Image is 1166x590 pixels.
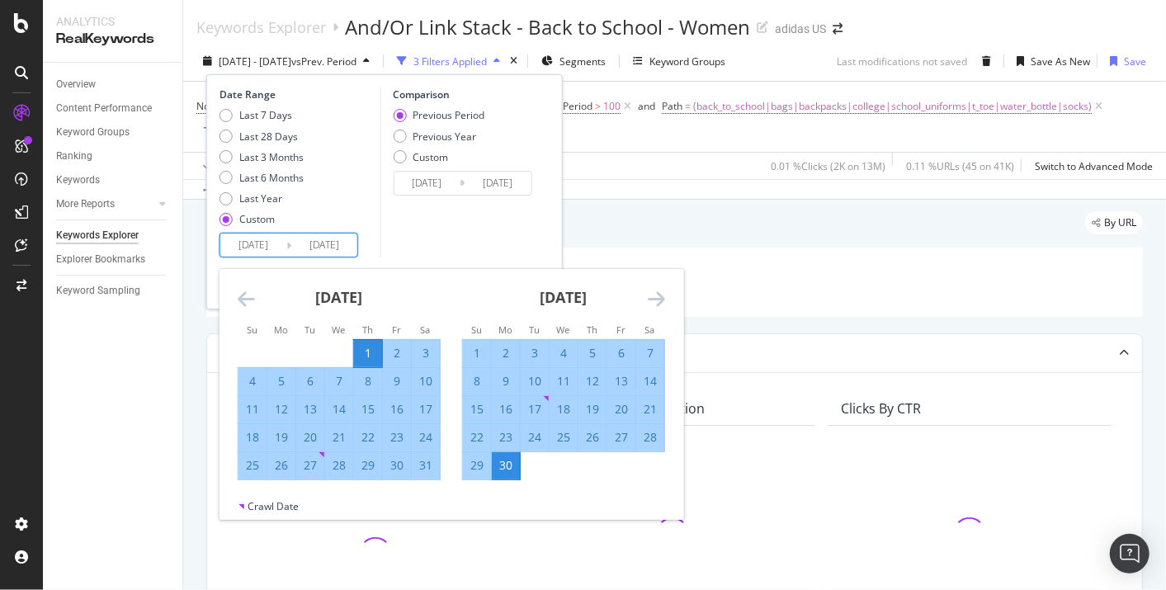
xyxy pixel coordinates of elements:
[383,373,411,389] div: 9
[324,395,353,423] td: Selected. Wednesday, August 14, 2024
[325,457,353,474] div: 28
[411,451,440,479] td: Selected. Saturday, August 31, 2024
[521,429,549,446] div: 24
[220,171,304,185] div: Last 6 Months
[1028,153,1153,179] button: Switch to Advanced Mode
[295,367,324,395] td: Selected. Tuesday, August 6, 2024
[463,429,491,446] div: 22
[1104,218,1136,228] span: By URL
[220,150,304,164] div: Last 3 Months
[295,451,324,479] td: Selected. Tuesday, August 27, 2024
[492,457,520,474] div: 30
[491,339,520,367] td: Selected. Monday, September 2, 2024
[393,108,484,122] div: Previous Period
[549,339,578,367] td: Selected. Wednesday, September 4, 2024
[267,395,295,423] td: Selected. Monday, August 12, 2024
[841,400,921,417] div: Clicks By CTR
[578,345,607,361] div: 5
[412,457,440,474] div: 31
[296,457,324,474] div: 27
[354,345,382,361] div: 1
[325,401,353,418] div: 14
[607,395,635,423] td: Selected. Friday, September 20, 2024
[325,373,353,389] div: 7
[267,373,295,389] div: 5
[550,345,578,361] div: 4
[521,345,549,361] div: 3
[462,451,491,479] td: Selected. Sunday, September 29, 2024
[345,13,750,41] div: And/Or Link Stack - Back to School - Women
[412,345,440,361] div: 3
[462,423,491,451] td: Selected. Sunday, September 22, 2024
[354,429,382,446] div: 22
[56,30,169,49] div: RealKeywords
[196,119,262,139] button: Add Filter
[325,429,353,446] div: 21
[412,429,440,446] div: 24
[56,100,171,117] a: Content Performance
[291,54,356,68] span: vs Prev. Period
[238,395,267,423] td: Selected. Sunday, August 11, 2024
[520,339,549,367] td: Selected. Tuesday, September 3, 2024
[616,323,625,336] small: Fr
[220,234,286,257] input: Start Date
[315,287,362,307] strong: [DATE]
[644,323,654,336] small: Sa
[353,423,382,451] td: Selected. Thursday, August 22, 2024
[837,54,967,68] div: Last modifications not saved
[462,395,491,423] td: Selected. Sunday, September 15, 2024
[353,339,382,367] td: Selected as start date. Thursday, August 1, 2024
[471,323,482,336] small: Su
[636,345,664,361] div: 7
[607,401,635,418] div: 20
[390,48,507,74] button: 3 Filters Applied
[462,339,491,367] td: Selected. Sunday, September 1, 2024
[463,401,491,418] div: 15
[56,76,96,93] div: Overview
[382,367,411,395] td: Selected. Friday, August 9, 2024
[304,323,315,336] small: Tu
[559,54,606,68] span: Segments
[540,287,587,307] strong: [DATE]
[196,153,244,179] button: Apply
[520,395,549,423] td: Selected. Tuesday, September 17, 2024
[578,401,607,418] div: 19
[238,451,267,479] td: Selected. Sunday, August 25, 2024
[382,451,411,479] td: Selected. Friday, August 30, 2024
[220,191,304,205] div: Last Year
[638,99,655,113] div: and
[607,339,635,367] td: Selected. Friday, September 6, 2024
[607,373,635,389] div: 13
[636,401,664,418] div: 21
[462,367,491,395] td: Selected. Sunday, September 8, 2024
[56,282,171,300] a: Keyword Sampling
[521,401,549,418] div: 17
[239,171,304,185] div: Last 6 Months
[603,95,621,118] span: 100
[220,212,304,226] div: Custom
[1110,534,1149,573] div: Open Intercom Messenger
[662,99,682,113] span: Path
[648,289,665,309] div: Move forward to switch to the next month.
[238,457,267,474] div: 25
[56,148,92,165] div: Ranking
[578,373,607,389] div: 12
[635,395,664,423] td: Selected. Saturday, September 21, 2024
[295,395,324,423] td: Selected. Tuesday, August 13, 2024
[638,98,655,114] button: and
[56,227,171,244] a: Keywords Explorer
[529,323,540,336] small: Tu
[239,130,298,144] div: Last 28 Days
[324,367,353,395] td: Selected. Wednesday, August 7, 2024
[220,269,683,499] div: Calendar
[411,423,440,451] td: Selected. Saturday, August 24, 2024
[520,367,549,395] td: Selected. Tuesday, September 10, 2024
[393,150,484,164] div: Custom
[635,339,664,367] td: Selected. Saturday, September 7, 2024
[196,48,376,74] button: [DATE] - [DATE]vsPrev. Period
[1124,54,1146,68] div: Save
[353,367,382,395] td: Selected. Thursday, August 8, 2024
[1031,54,1090,68] div: Save As New
[507,53,521,69] div: times
[626,48,732,74] button: Keyword Groups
